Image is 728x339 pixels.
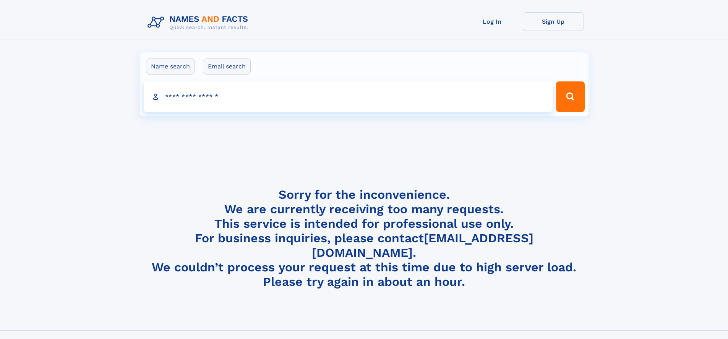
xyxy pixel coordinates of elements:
[203,58,251,75] label: Email search
[146,58,195,75] label: Name search
[462,12,523,31] a: Log In
[523,12,584,31] a: Sign Up
[144,187,584,289] h4: Sorry for the inconvenience. We are currently receiving too many requests. This service is intend...
[144,81,553,112] input: search input
[312,231,533,260] a: [EMAIL_ADDRESS][DOMAIN_NAME]
[144,12,255,33] img: Logo Names and Facts
[556,81,584,112] button: Search Button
